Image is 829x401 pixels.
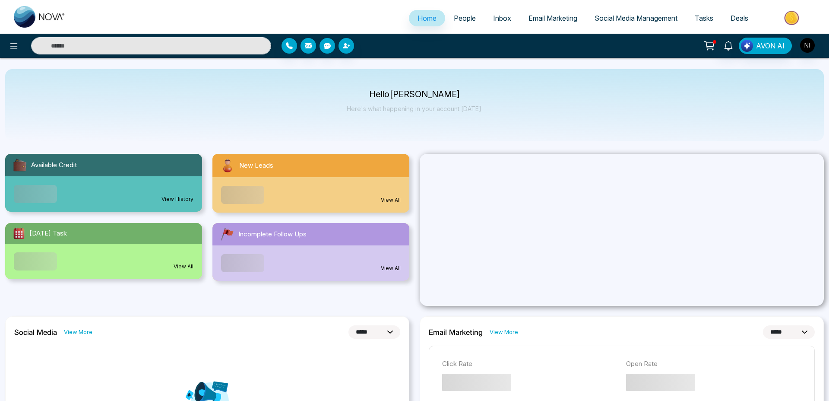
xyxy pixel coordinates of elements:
[12,157,28,173] img: availableCredit.svg
[161,195,193,203] a: View History
[731,14,748,22] span: Deals
[174,263,193,271] a: View All
[695,14,713,22] span: Tasks
[238,229,307,239] span: Incomplete Follow Ups
[409,10,445,26] a: Home
[484,10,520,26] a: Inbox
[219,226,235,242] img: followUps.svg
[761,8,824,28] img: Market-place.gif
[12,226,26,240] img: todayTask.svg
[14,328,57,337] h2: Social Media
[741,40,753,52] img: Lead Flow
[528,14,577,22] span: Email Marketing
[381,196,401,204] a: View All
[686,10,722,26] a: Tasks
[207,154,414,213] a: New LeadsView All
[429,328,483,337] h2: Email Marketing
[626,359,801,369] p: Open Rate
[418,14,437,22] span: Home
[239,161,273,171] span: New Leads
[381,264,401,272] a: View All
[29,229,67,239] span: [DATE] Task
[31,160,77,170] span: Available Credit
[595,14,677,22] span: Social Media Management
[14,6,66,28] img: Nova CRM Logo
[207,223,414,281] a: Incomplete Follow UpsView All
[347,91,483,98] p: Hello [PERSON_NAME]
[219,157,236,174] img: newLeads.svg
[442,359,617,369] p: Click Rate
[722,10,757,26] a: Deals
[520,10,586,26] a: Email Marketing
[739,38,792,54] button: AVON AI
[800,38,815,53] img: User Avatar
[493,14,511,22] span: Inbox
[454,14,476,22] span: People
[445,10,484,26] a: People
[756,41,785,51] span: AVON AI
[586,10,686,26] a: Social Media Management
[64,328,92,336] a: View More
[347,105,483,112] p: Here's what happening in your account [DATE].
[490,328,518,336] a: View More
